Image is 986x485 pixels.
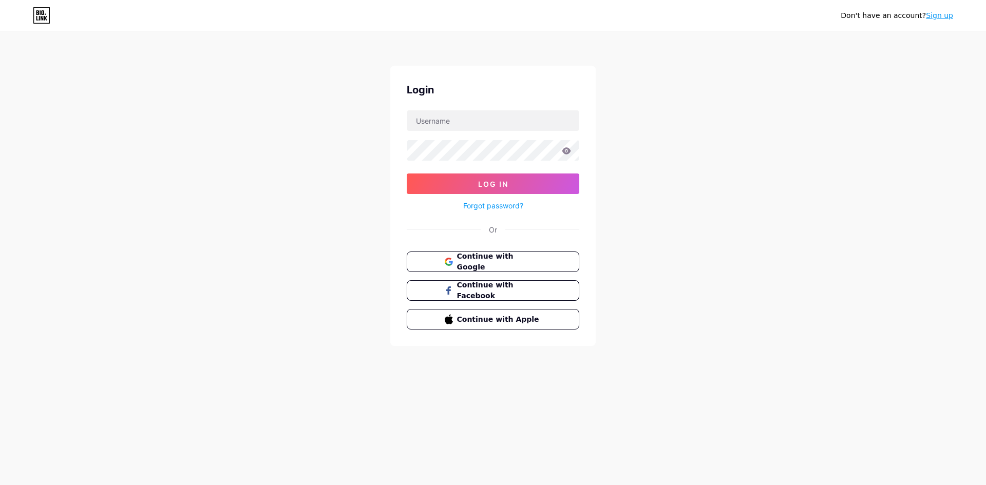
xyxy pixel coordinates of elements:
div: Login [407,82,579,98]
span: Log In [478,180,508,188]
a: Forgot password? [463,200,523,211]
input: Username [407,110,579,131]
button: Log In [407,173,579,194]
div: Don't have an account? [841,10,953,21]
span: Continue with Facebook [457,280,542,301]
button: Continue with Facebook [407,280,579,301]
button: Continue with Apple [407,309,579,329]
a: Sign up [926,11,953,20]
div: Or [489,224,497,235]
span: Continue with Google [457,251,542,273]
span: Continue with Apple [457,314,542,325]
button: Continue with Google [407,251,579,272]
